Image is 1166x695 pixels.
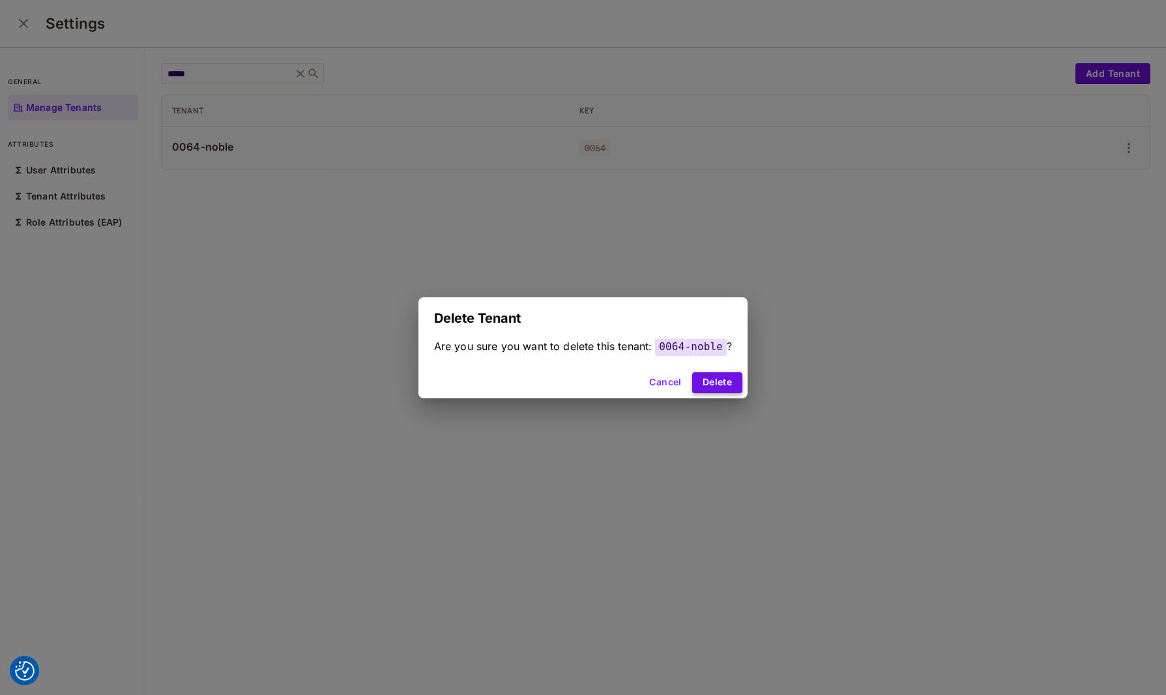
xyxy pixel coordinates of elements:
[15,661,35,681] img: Revisit consent button
[692,372,742,393] button: Delete
[418,297,748,339] h2: Delete Tenant
[434,339,733,354] div: ?
[15,661,35,681] button: Consent Preferences
[655,337,727,356] span: 0064-noble
[434,340,652,353] span: Are you sure you want to delete this tenant:
[644,372,686,393] button: Cancel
